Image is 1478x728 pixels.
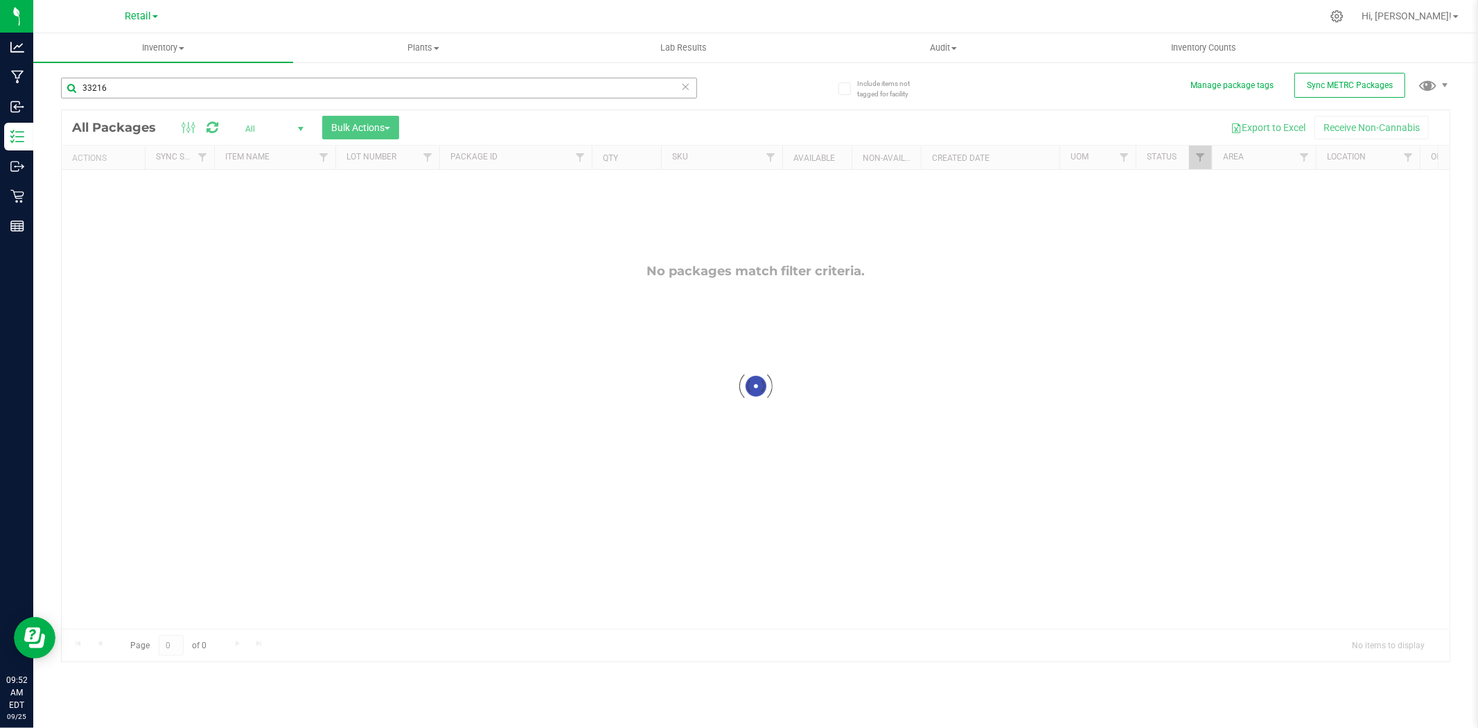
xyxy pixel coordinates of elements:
inline-svg: Inventory [10,130,24,144]
inline-svg: Analytics [10,40,24,54]
span: Inventory [33,42,293,54]
inline-svg: Retail [10,189,24,203]
p: 09/25 [6,711,27,722]
a: Plants [293,33,553,62]
span: Include items not tagged for facility [857,78,926,99]
inline-svg: Reports [10,219,24,233]
button: Sync METRC Packages [1294,73,1405,98]
iframe: Resource center [14,617,55,659]
a: Audit [813,33,1073,62]
inline-svg: Manufacturing [10,70,24,84]
inline-svg: Outbound [10,159,24,173]
div: Manage settings [1328,10,1346,23]
span: Plants [294,42,552,54]
span: Clear [681,78,691,96]
input: Search Package ID, Item Name, SKU, Lot or Part Number... [61,78,697,98]
inline-svg: Inbound [10,100,24,114]
p: 09:52 AM EDT [6,674,27,711]
span: Hi, [PERSON_NAME]! [1362,10,1452,21]
a: Inventory [33,33,293,62]
span: Inventory Counts [1152,42,1255,54]
a: Inventory Counts [1073,33,1333,62]
button: Manage package tags [1190,80,1274,92]
span: Lab Results [642,42,725,54]
span: Sync METRC Packages [1307,80,1393,90]
span: Retail [125,10,151,22]
span: Audit [814,42,1073,54]
a: Lab Results [554,33,813,62]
